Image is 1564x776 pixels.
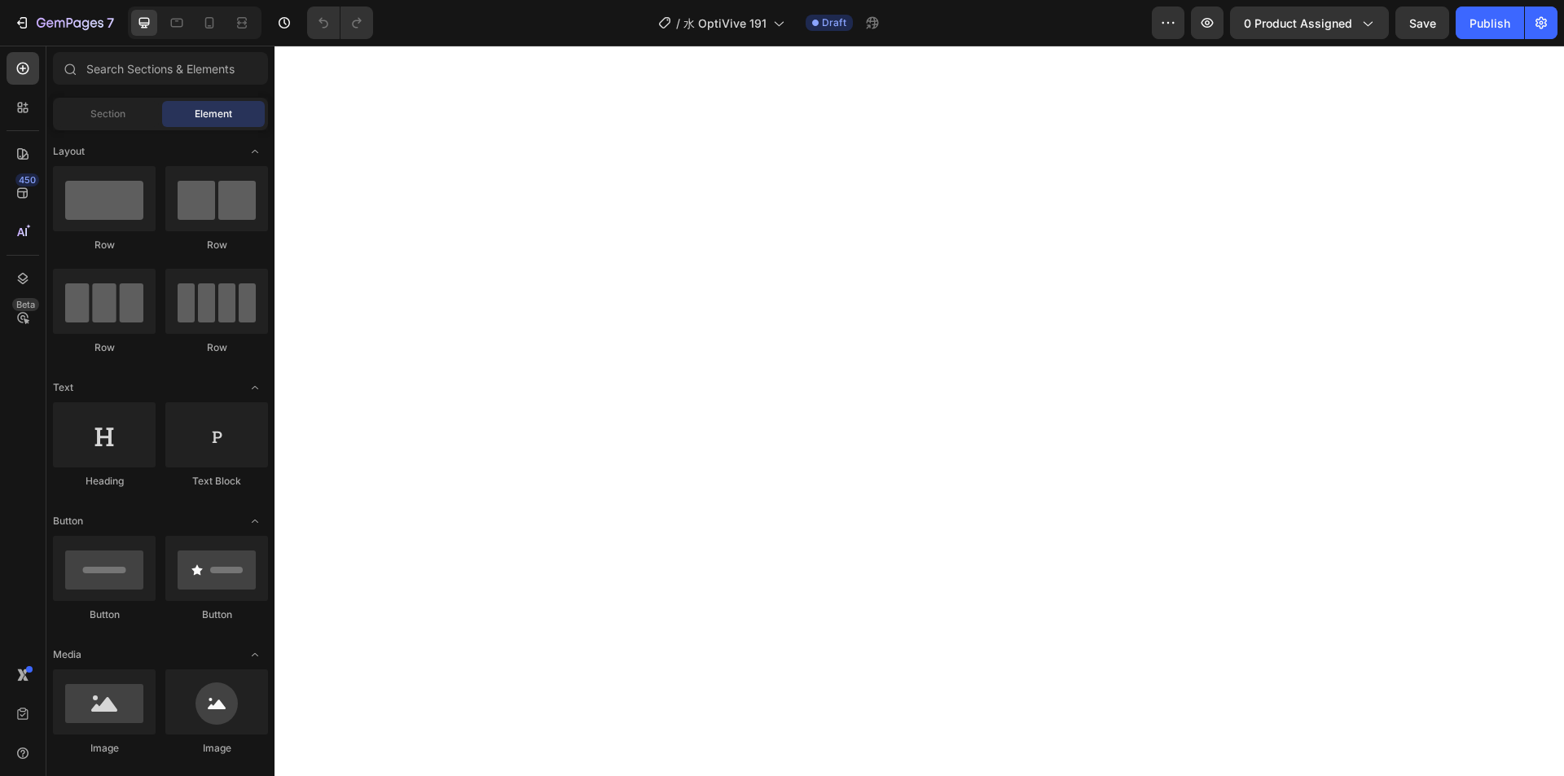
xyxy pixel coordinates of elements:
[53,474,156,489] div: Heading
[165,238,268,252] div: Row
[165,607,268,622] div: Button
[90,107,125,121] span: Section
[53,144,85,159] span: Layout
[1395,7,1449,39] button: Save
[53,52,268,85] input: Search Sections & Elements
[165,474,268,489] div: Text Block
[1409,16,1436,30] span: Save
[165,340,268,355] div: Row
[1230,7,1389,39] button: 0 product assigned
[15,173,39,186] div: 450
[242,375,268,401] span: Toggle open
[12,298,39,311] div: Beta
[53,607,156,622] div: Button
[822,15,846,30] span: Draft
[53,238,156,252] div: Row
[53,647,81,662] span: Media
[307,7,373,39] div: Undo/Redo
[195,107,232,121] span: Element
[676,15,680,32] span: /
[53,741,156,756] div: Image
[53,380,73,395] span: Text
[242,138,268,164] span: Toggle open
[275,46,1564,776] iframe: Design area
[7,7,121,39] button: 7
[1456,7,1524,39] button: Publish
[683,15,767,32] span: 水 OptiVive 191
[242,642,268,668] span: Toggle open
[242,508,268,534] span: Toggle open
[1244,15,1352,32] span: 0 product assigned
[53,514,83,528] span: Button
[1470,15,1510,32] div: Publish
[165,741,268,756] div: Image
[107,13,114,33] p: 7
[53,340,156,355] div: Row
